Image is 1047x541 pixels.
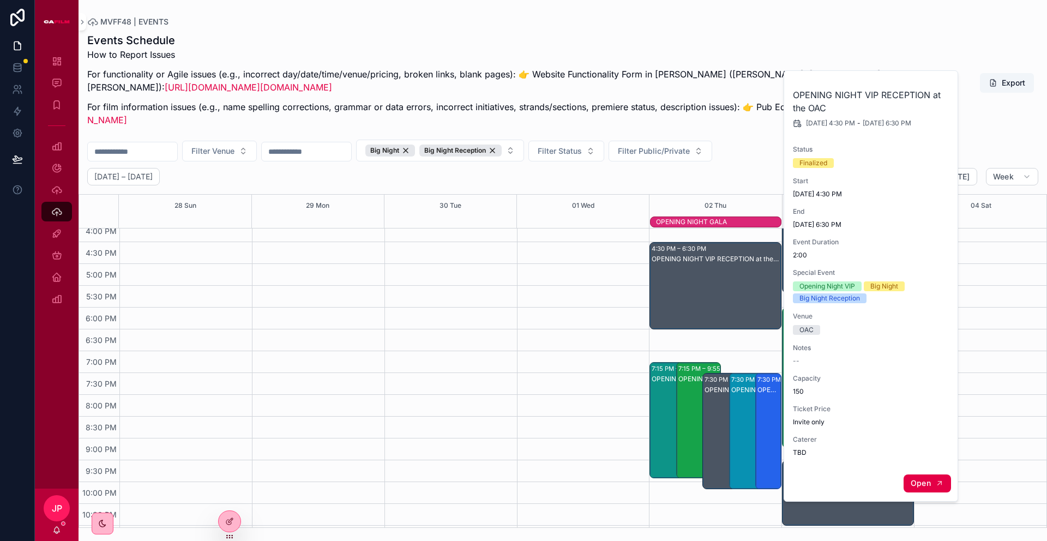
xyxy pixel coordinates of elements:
a: MVFF48 | EVENTS [87,16,169,27]
span: 10:30 PM [80,510,119,519]
h1: Events Schedule [87,33,956,48]
div: 7:30 PM – 10:10 PM [757,374,816,385]
div: 4:30 PM – 6:30 PMOPENING NIGHT VIP RECEPTION at the OAC [650,243,781,329]
div: 7:15 PM – 9:55 PMOPENING NIGHT FILM: Hamnet [650,363,694,478]
span: -- [793,357,799,365]
div: Big Night Reception [419,145,502,157]
div: 7:30 PM – 10:10 PM [705,374,763,385]
button: Week [986,168,1038,185]
div: Big Night Reception [799,293,860,303]
div: 7:15 PM – 9:55 PM [678,363,734,374]
span: 2:00 [793,251,950,260]
span: Open [911,478,931,488]
button: 01 Wed [572,195,594,217]
span: 7:30 PM [83,379,119,388]
button: Export [980,73,1034,93]
div: Big Night [365,145,415,157]
span: Filter Status [538,146,582,157]
button: Select Button [609,141,712,161]
div: 4:30 PM – 6:30 PM [652,243,709,254]
p: For functionality or Agile issues (e.g., incorrect day/date/time/venue/pricing, broken links, bla... [87,68,956,94]
span: JP [52,502,62,515]
button: 29 Mon [306,195,329,217]
button: 30 Tue [440,195,461,217]
div: OPENING NIGHT GALA [656,217,781,227]
div: OAC [799,325,814,335]
span: 4:30 PM [83,248,119,257]
span: Special Event [793,268,950,277]
span: MVFF48 | EVENTS [100,16,169,27]
span: 4:00 PM [83,226,119,236]
span: Invite only [793,418,950,426]
div: 7:30 PM – 10:10 PM [731,374,790,385]
div: OPENING NIGHT VIP RECEPTION at the OAC [652,255,780,263]
div: Opening Night VIP [799,281,855,291]
span: Start [793,177,950,185]
div: OPENING NIGHT FILM: Hamnet -SIMULCAST [757,386,780,394]
span: Week [993,172,1014,182]
button: 04 Sat [971,195,991,217]
span: - [857,119,861,128]
span: 6:00 PM [83,314,119,323]
span: [DATE] 6:30 PM [863,119,911,128]
span: End [793,207,950,216]
span: Capacity [793,374,950,383]
button: Open [904,474,951,492]
span: Notes [793,344,950,352]
p: How to Report Issues [87,48,956,61]
span: 5:30 PM [83,292,119,301]
div: OPENING NIGHT FILM: Hamnet [705,386,746,394]
h2: OPENING NIGHT VIP RECEPTION at the OAC [793,88,950,115]
div: scrollable content [35,44,79,323]
button: Select Button [182,141,257,161]
div: 6:00 PM – 9:13 PMVIVA EL CINE SCREENING & PARTY: Secret Agent [783,308,913,447]
h2: [DATE] – [DATE] [94,171,153,182]
button: 28 Sun [174,195,196,217]
span: 9:30 PM [83,466,119,476]
span: Caterer [793,435,950,444]
a: [URL][DOMAIN_NAME][DOMAIN_NAME] [165,82,332,93]
div: 7:30 PM – 10:10 PMOPENING NIGHT FILM: Hamnet -SIMULCAST [756,374,781,489]
span: 10:00 PM [80,488,119,497]
span: 7:00 PM [83,357,119,366]
img: App logo [44,13,70,31]
span: 5:00 PM [83,270,119,279]
span: Event Duration [793,238,950,247]
span: Venue [793,312,950,321]
div: 9:30 PM – 11:00 PMViva El Cine Celebration [783,461,913,525]
span: 150 [793,387,950,396]
div: 3:00 PM – 5:40 PMSPOTLIGHT: Hamnet [783,177,913,292]
div: 7:30 PM – 10:10 PMOPENING NIGHT FILM: Hamnet [703,374,747,489]
div: OPENING NIGHT GALA [656,218,781,226]
div: 7:30 PM – 10:10 PMOPENING NIGHT FILM: Hamnet -SIMULCAST [730,374,773,489]
div: OPENING NIGHT FILM: Hamnet-SIMULCAST [678,375,720,383]
button: Select Button [356,140,524,161]
div: 7:15 PM – 9:55 PM [652,363,707,374]
span: 6:30 PM [83,335,119,345]
span: [DATE] 4:30 PM [793,190,950,199]
button: 02 Thu [705,195,726,217]
button: Unselect BIG_NIGHT [365,145,415,157]
span: 8:00 PM [83,401,119,410]
span: Status [793,145,950,154]
div: OPENING NIGHT FILM: Hamnet -SIMULCAST [731,386,773,394]
button: Select Button [528,141,604,161]
div: 7:15 PM – 9:55 PMOPENING NIGHT FILM: Hamnet-SIMULCAST [677,363,720,478]
div: Big Night [870,281,898,291]
span: Filter Venue [191,146,234,157]
div: OPENING NIGHT FILM: Hamnet [652,375,693,383]
span: [DATE] 6:30 PM [793,220,950,229]
span: TBD [793,448,950,457]
span: [DATE] 4:30 PM [806,119,855,128]
span: 9:00 PM [83,444,119,454]
span: Filter Public/Private [618,146,690,157]
span: Ticket Price [793,405,950,413]
button: Unselect BIG_NIGHT_RECEPTION [419,145,502,157]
